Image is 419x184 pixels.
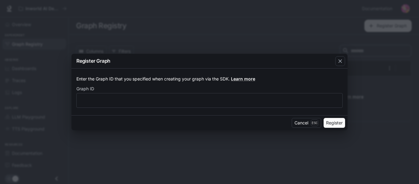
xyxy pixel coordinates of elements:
[292,118,321,128] button: CancelEsc
[231,76,255,81] a: Learn more
[311,119,318,126] p: Esc
[76,87,94,91] p: Graph ID
[76,57,110,65] p: Register Graph
[76,76,343,82] p: Enter the Graph ID that you specified when creating your graph via the SDK.
[324,118,345,128] button: Register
